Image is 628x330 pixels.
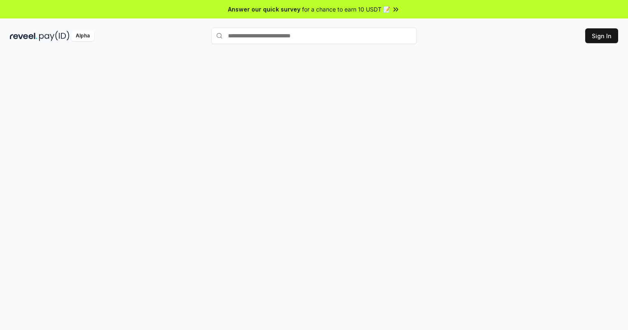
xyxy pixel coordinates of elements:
span: for a chance to earn 10 USDT 📝 [302,5,390,14]
span: Answer our quick survey [228,5,300,14]
img: reveel_dark [10,31,37,41]
div: Alpha [71,31,94,41]
img: pay_id [39,31,70,41]
button: Sign In [585,28,618,43]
